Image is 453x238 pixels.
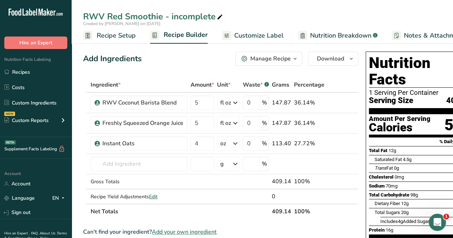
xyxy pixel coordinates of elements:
span: Percentage [294,81,324,89]
span: Total Fat [369,148,387,153]
span: 20g [401,210,409,215]
i: Trans [375,165,386,171]
div: Can't find your ingredient? [83,228,358,236]
div: 36.14% [294,98,324,107]
div: NEW [4,112,15,116]
iframe: Intercom live chat [429,214,446,231]
a: Recipe Builder [150,27,208,44]
span: 12g [401,201,409,206]
span: Serving Size [369,96,413,105]
button: Download [308,52,358,66]
div: fl oz [220,98,231,107]
div: Gross Totals [91,178,188,185]
span: 4.5g [403,157,411,162]
div: Freshly Squeezed Orange Juice [102,119,183,127]
div: Add Ingredients [83,53,142,65]
span: Fat [375,165,393,171]
div: Calories [369,122,430,133]
span: 0g [394,165,399,171]
span: Edit [149,193,158,200]
a: Recipe Setup [83,28,136,44]
span: Amount [191,81,214,89]
span: 4g [398,219,403,224]
a: Hire an Expert . [4,231,30,236]
div: oz [220,139,226,148]
span: Sodium [369,183,385,189]
span: Cholesterol [369,174,394,180]
div: 113.40 [272,139,291,148]
span: Dietary Fiber [375,201,400,206]
th: 409.14 [270,204,293,219]
button: Hire an Expert [4,37,67,49]
button: Manage Recipe [235,52,302,66]
span: Created by [PERSON_NAME] on [DATE] [83,21,160,26]
div: RWV Red Smoothie - incomplete [83,10,224,23]
div: Amount Per Serving [369,116,430,122]
th: Net Totals [89,204,270,219]
div: g [220,160,224,168]
div: 147.87 [272,119,291,127]
a: FAQ . [31,231,40,236]
input: Add Ingredient [91,157,188,171]
a: About Us . [40,231,57,236]
span: Unit [217,81,231,89]
span: Total Carbohydrate [369,192,409,198]
a: Customize Label [222,28,284,44]
div: Custom Reports [4,117,49,124]
span: 1 [443,214,449,219]
span: 16g [386,227,393,233]
div: Recipe Yield Adjustments [91,193,188,200]
span: Ingredient [91,81,121,89]
span: 70mg [386,183,397,189]
span: Download [317,54,344,63]
div: BETA [5,140,16,145]
span: Customize Label [234,31,284,40]
div: Instant Oats [102,139,183,148]
div: Waste [243,81,269,89]
span: Add your own ingredient [152,228,217,236]
div: 147.87 [272,98,291,107]
div: 409.14 [272,177,291,186]
span: Grams [272,81,289,89]
span: 98g [410,192,418,198]
span: Recipe Builder [164,30,208,40]
th: 100% [293,204,326,219]
span: Saturated Fat [375,157,402,162]
div: 0 [272,192,291,201]
div: Manage Recipe [250,54,291,63]
span: 0mg [395,174,404,180]
span: 12g [389,148,396,153]
div: 27.72% [294,139,324,148]
span: Includes Added Sugars [380,219,432,224]
span: Total Sugars [375,210,400,215]
div: fl oz [220,119,231,127]
div: RWV Coconut Barista Blend [102,98,183,107]
div: 100% [294,177,324,186]
span: Protein [369,227,385,233]
div: 36.14% [294,119,324,127]
span: Nutrition Breakdown [310,31,371,40]
a: Language [4,192,35,204]
span: Recipe Setup [97,31,136,40]
div: EN [52,194,67,203]
a: Nutrition Breakdown [298,28,377,44]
